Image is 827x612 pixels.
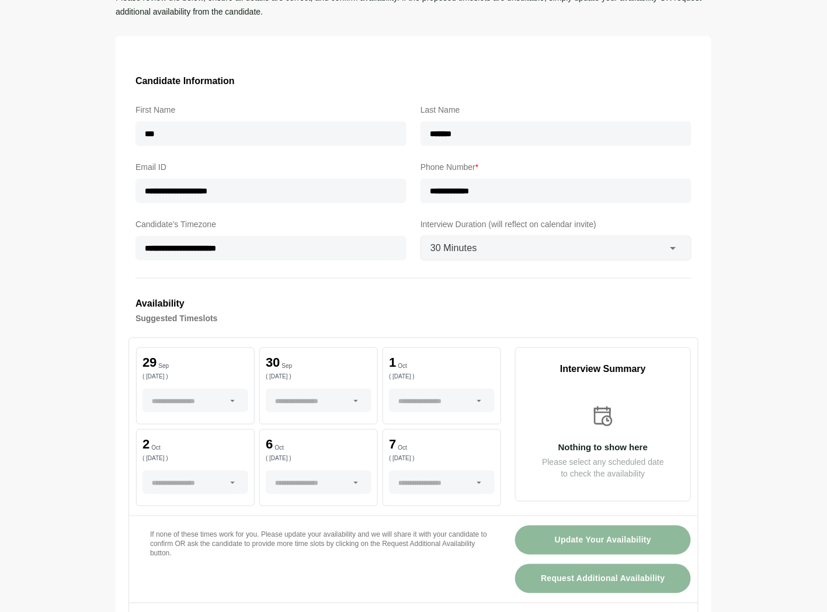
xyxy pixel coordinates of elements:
[266,438,273,451] p: 6
[274,445,284,451] p: Oct
[430,241,477,256] span: 30 Minutes
[135,74,692,89] h3: Candidate Information
[143,455,248,461] p: ( [DATE] )
[282,363,293,369] p: Sep
[421,160,692,174] label: Phone Number
[150,530,487,558] p: If none of these times work for you. Please update your availability and we will share it with yo...
[421,103,692,117] label: Last Name
[389,374,495,380] p: ( [DATE] )
[516,456,690,479] p: Please select any scheduled date to check the availability
[398,445,407,451] p: Oct
[389,356,396,369] p: 1
[515,526,691,555] button: Update Your Availability
[266,455,371,461] p: ( [DATE] )
[135,160,406,174] label: Email ID
[143,438,150,451] p: 2
[266,356,280,369] p: 30
[135,311,692,325] h4: Suggested Timeslots
[143,356,157,369] p: 29
[158,363,169,369] p: Sep
[143,374,248,380] p: ( [DATE] )
[135,103,406,117] label: First Name
[266,374,371,380] p: ( [DATE] )
[389,455,495,461] p: ( [DATE] )
[515,564,691,593] button: Request Additional Availability
[389,438,396,451] p: 7
[516,443,690,451] p: Nothing to show here
[135,217,406,231] label: Candidate's Timezone
[516,362,690,376] p: Interview Summary
[151,445,161,451] p: Oct
[398,363,407,369] p: Oct
[591,404,616,429] img: calender
[421,217,692,231] label: Interview Duration (will reflect on calendar invite)
[135,296,692,311] h3: Availability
